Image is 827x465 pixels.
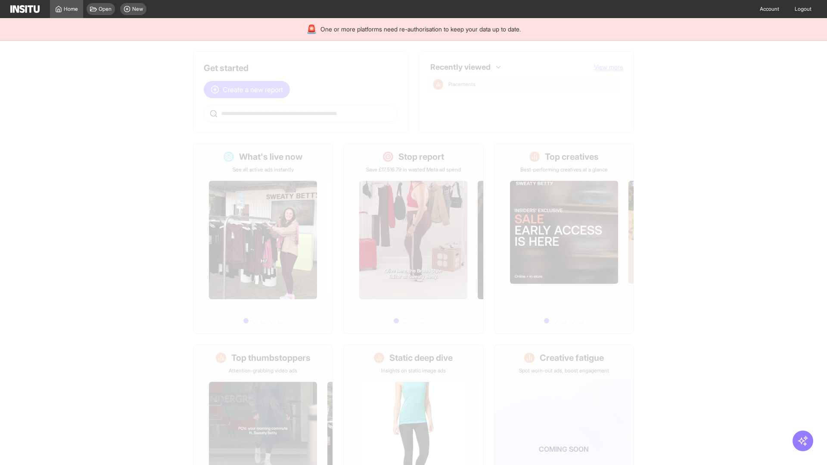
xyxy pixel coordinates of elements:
img: Logo [10,5,40,13]
span: Home [64,6,78,12]
span: One or more platforms need re-authorisation to keep your data up to date. [320,25,521,34]
span: New [132,6,143,12]
div: 🚨 [306,23,317,35]
span: Open [99,6,112,12]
